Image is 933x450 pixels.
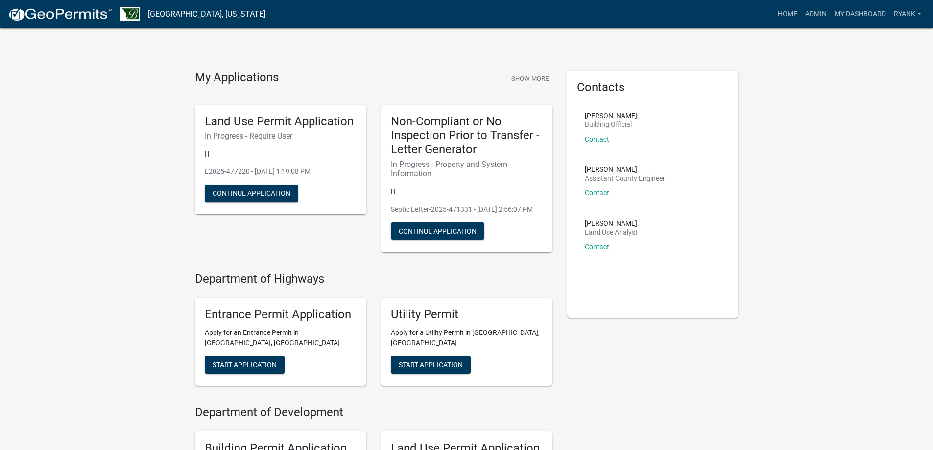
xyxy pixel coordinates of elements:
[801,5,831,24] a: Admin
[391,204,543,214] p: Septic Letter-2025-471331 - [DATE] 2:56:07 PM
[774,5,801,24] a: Home
[585,175,665,182] p: Assistant County Engineer
[585,189,609,197] a: Contact
[205,185,298,202] button: Continue Application
[585,121,637,128] p: Building Official
[391,308,543,322] h5: Utility Permit
[391,160,543,178] h6: In Progress - Property and System Information
[831,5,890,24] a: My Dashboard
[195,405,552,420] h4: Department of Development
[585,112,637,119] p: [PERSON_NAME]
[399,360,463,368] span: Start Application
[213,360,277,368] span: Start Application
[585,166,665,173] p: [PERSON_NAME]
[507,71,552,87] button: Show More
[205,148,357,159] p: | |
[195,71,279,85] h4: My Applications
[585,229,638,236] p: Land Use Analyst
[205,328,357,348] p: Apply for an Entrance Permit in [GEOGRAPHIC_DATA], [GEOGRAPHIC_DATA]
[577,80,729,95] h5: Contacts
[205,131,357,141] h6: In Progress - Require User
[148,6,265,23] a: [GEOGRAPHIC_DATA], [US_STATE]
[391,222,484,240] button: Continue Application
[890,5,925,24] a: RyanK
[391,356,471,374] button: Start Application
[205,308,357,322] h5: Entrance Permit Application
[391,115,543,157] h5: Non-Compliant or No Inspection Prior to Transfer - Letter Generator
[205,166,357,177] p: L2025-477220 - [DATE] 1:19:08 PM
[585,220,638,227] p: [PERSON_NAME]
[391,186,543,196] p: | |
[585,135,609,143] a: Contact
[391,328,543,348] p: Apply for a Utility Permit in [GEOGRAPHIC_DATA], [GEOGRAPHIC_DATA]
[195,272,552,286] h4: Department of Highways
[205,115,357,129] h5: Land Use Permit Application
[585,243,609,251] a: Contact
[120,7,140,21] img: Benton County, Minnesota
[205,356,285,374] button: Start Application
